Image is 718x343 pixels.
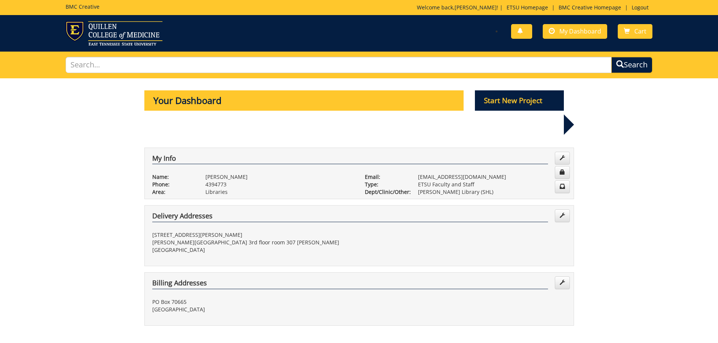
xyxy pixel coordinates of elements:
[152,155,548,165] h4: My Info
[365,181,407,188] p: Type:
[205,188,354,196] p: Libraries
[152,298,354,306] p: PO Box 70665
[152,212,548,222] h4: Delivery Addresses
[503,4,552,11] a: ETSU Homepage
[634,27,646,35] span: Cart
[555,4,625,11] a: BMC Creative Homepage
[475,98,564,105] a: Start New Project
[611,57,652,73] button: Search
[66,57,612,73] input: Search...
[205,181,354,188] p: 4394773
[417,4,652,11] p: Welcome back, ! | | |
[205,173,354,181] p: [PERSON_NAME]
[543,24,607,39] a: My Dashboard
[628,4,652,11] a: Logout
[152,173,194,181] p: Name:
[365,188,407,196] p: Dept/Clinic/Other:
[66,4,100,9] h5: BMC Creative
[152,181,194,188] p: Phone:
[152,246,354,254] p: [GEOGRAPHIC_DATA]
[418,181,566,188] p: ETSU Faculty and Staff
[455,4,497,11] a: [PERSON_NAME]
[365,173,407,181] p: Email:
[555,180,570,193] a: Change Communication Preferences
[559,27,601,35] span: My Dashboard
[152,188,194,196] p: Area:
[66,21,162,46] img: ETSU logo
[555,166,570,179] a: Change Password
[475,90,564,111] p: Start New Project
[618,24,652,39] a: Cart
[152,231,354,239] p: [STREET_ADDRESS][PERSON_NAME]
[418,173,566,181] p: [EMAIL_ADDRESS][DOMAIN_NAME]
[152,279,548,289] h4: Billing Addresses
[555,209,570,222] a: Edit Addresses
[418,188,566,196] p: [PERSON_NAME] Library (SHL)
[555,152,570,165] a: Edit Info
[555,276,570,289] a: Edit Addresses
[152,239,354,246] p: [PERSON_NAME][GEOGRAPHIC_DATA] 3rd floor room 307 [PERSON_NAME]
[144,90,464,111] p: Your Dashboard
[152,306,354,313] p: [GEOGRAPHIC_DATA]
